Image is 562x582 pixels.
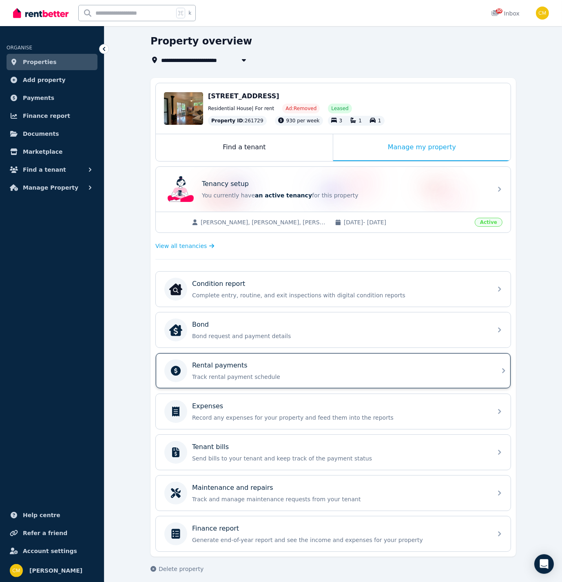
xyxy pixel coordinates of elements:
a: Finance report [7,108,97,124]
span: View all tenancies [155,242,207,250]
span: Add property [23,75,66,85]
img: Bond [169,323,182,336]
span: 1 [378,118,381,124]
span: Help centre [23,510,60,520]
p: You currently have for this property [202,191,487,199]
a: Rental paymentsTrack rental payment schedule [156,353,511,388]
a: Help centre [7,507,97,523]
span: Documents [23,129,59,139]
a: Tenancy setupTenancy setupYou currently havean active tenancyfor this property [156,167,511,212]
div: Find a tenant [156,134,333,161]
div: Manage my property [333,134,511,161]
a: Documents [7,126,97,142]
a: Tenant billsSend bills to your tenant and keep track of the payment status [156,435,511,470]
img: Chris Mills [10,564,23,577]
h1: Property overview [150,35,252,48]
span: 3 [339,118,343,124]
p: Expenses [192,401,223,411]
p: Track rental payment schedule [192,373,487,381]
p: Generate end-of-year report and see the income and expenses for your property [192,536,487,544]
span: ORGANISE [7,45,32,51]
span: Account settings [23,546,77,556]
a: BondBondBond request and payment details [156,312,511,347]
span: Residential House | For rent [208,105,274,112]
div: : 261729 [208,116,267,126]
span: an active tenancy [255,192,312,199]
button: Delete property [150,565,204,573]
span: Properties [23,57,57,67]
span: Manage Property [23,183,78,193]
p: Maintenance and repairs [192,483,273,493]
button: Manage Property [7,179,97,196]
span: Finance report [23,111,70,121]
span: Refer a friend [23,528,67,538]
span: Leased [331,105,348,112]
a: Maintenance and repairsTrack and manage maintenance requests from your tenant [156,476,511,511]
span: Delete property [159,565,204,573]
p: Complete entry, routine, and exit inspections with digital condition reports [192,291,487,299]
span: Property ID [211,117,243,124]
span: Ad: Removed [285,105,316,112]
p: Record any expenses for your property and feed them into the reports [192,414,487,422]
span: 30 [496,9,502,13]
a: Properties [7,54,97,70]
a: Add property [7,72,97,88]
a: Refer a friend [7,525,97,541]
a: View all tenancies [155,242,215,250]
a: Payments [7,90,97,106]
img: Chris Mills [536,7,549,20]
a: Account settings [7,543,97,559]
span: Find a tenant [23,165,66,175]
p: Bond request and payment details [192,332,487,340]
p: Send bills to your tenant and keep track of the payment status [192,454,487,463]
span: Marketplace [23,147,62,157]
img: Tenancy setup [168,176,194,202]
span: 930 per week [286,118,320,124]
a: ExpensesRecord any expenses for your property and feed them into the reports [156,394,511,429]
p: Rental payments [192,361,248,370]
span: [PERSON_NAME] [29,566,82,575]
a: Marketplace [7,144,97,160]
a: Condition reportCondition reportComplete entry, routine, and exit inspections with digital condit... [156,272,511,307]
span: [DATE] - [DATE] [344,218,470,226]
img: Condition report [169,283,182,296]
button: Find a tenant [7,162,97,178]
p: Tenancy setup [202,179,249,189]
p: Tenant bills [192,442,229,452]
span: Payments [23,93,54,103]
span: k [188,10,191,16]
span: Active [475,218,502,227]
div: Inbox [491,9,520,18]
a: Finance reportGenerate end-of-year report and see the income and expenses for your property [156,516,511,551]
p: Condition report [192,279,245,289]
span: [PERSON_NAME], [PERSON_NAME], [PERSON_NAME] [201,218,327,226]
img: RentBetter [13,7,69,19]
p: Bond [192,320,209,330]
span: [STREET_ADDRESS] [208,92,279,100]
p: Finance report [192,524,239,533]
div: Open Intercom Messenger [534,554,554,574]
span: 1 [358,118,362,124]
p: Track and manage maintenance requests from your tenant [192,495,487,503]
